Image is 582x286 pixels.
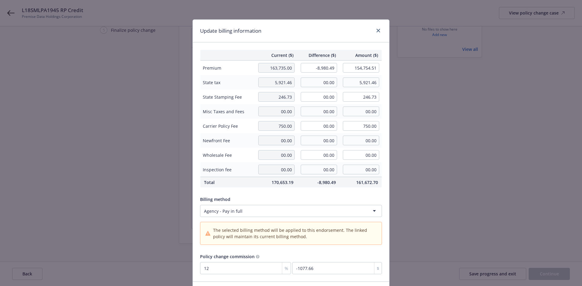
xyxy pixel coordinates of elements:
[203,108,252,115] span: Misc Taxes and Fees
[200,196,230,202] span: Billing method
[204,179,251,186] span: Total
[200,254,255,259] span: Policy change commission
[203,137,252,144] span: Newfront Fee
[301,179,336,186] span: -8,980.49
[375,27,382,34] a: close
[203,166,252,173] span: Inspection fee
[203,79,252,86] span: State tax
[213,227,377,240] span: The selected billing method will be applied to this endorsement. The linked policy will maintain ...
[258,52,293,58] span: Current ($)
[343,52,378,58] span: Amount ($)
[203,123,252,129] span: Carrier Policy Fee
[343,179,378,186] span: 161,672.70
[285,265,288,271] span: %
[200,27,261,35] h1: Update billing information
[377,265,379,271] span: $
[203,65,252,71] span: Premium
[301,52,336,58] span: Difference ($)
[258,179,293,186] span: 170,653.19
[203,152,252,158] span: Wholesale Fee
[203,94,252,100] span: State Stamping Fee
